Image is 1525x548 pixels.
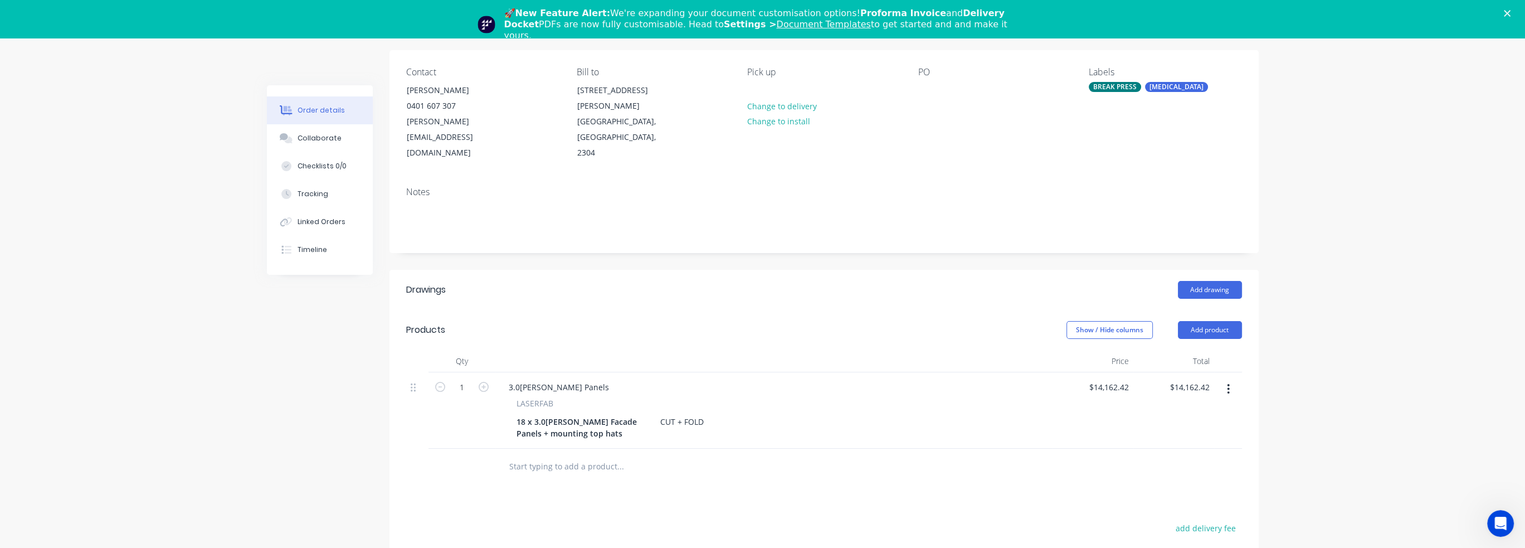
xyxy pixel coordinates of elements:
[1066,321,1153,339] button: Show / Hide columns
[724,19,871,30] b: Settings >
[656,414,708,430] div: CUT + FOLD
[1178,281,1242,299] button: Add drawing
[406,187,1242,197] div: Notes
[267,152,373,180] button: Checklists 0/0
[1487,510,1514,537] iframe: Intercom live chat
[298,217,345,227] div: Linked Orders
[1089,67,1241,77] div: Labels
[407,114,499,161] div: [PERSON_NAME][EMAIL_ADDRESS][DOMAIN_NAME]
[577,67,729,77] div: Bill to
[267,96,373,124] button: Order details
[1133,350,1214,372] div: Total
[500,379,618,395] div: 3.0[PERSON_NAME] Panels
[397,82,509,161] div: [PERSON_NAME]0401 607 307[PERSON_NAME][EMAIL_ADDRESS][DOMAIN_NAME]
[406,67,559,77] div: Contact
[577,98,670,161] div: [PERSON_NAME][GEOGRAPHIC_DATA], [GEOGRAPHIC_DATA], 2304
[504,8,1030,41] div: 🚀 We're expanding your document customisation options! and PDFs are now fully customisable. Head ...
[298,245,327,255] div: Timeline
[515,8,611,18] b: New Feature Alert:
[741,114,816,129] button: Change to install
[428,350,495,372] div: Qty
[478,16,495,33] img: Profile image for Team
[298,133,342,143] div: Collaborate
[407,98,499,114] div: 0401 607 307
[1504,10,1515,17] div: Close
[776,19,870,30] a: Document Templates
[860,8,946,18] b: Proforma Invoice
[741,98,822,113] button: Change to delivery
[1170,521,1242,536] button: add delivery fee
[1178,321,1242,339] button: Add product
[512,414,651,442] div: 18 x 3.0[PERSON_NAME] Facade Panels + mounting top hats
[1089,82,1141,92] div: BREAK PRESS
[267,236,373,264] button: Timeline
[267,208,373,236] button: Linked Orders
[918,67,1071,77] div: PO
[298,189,328,199] div: Tracking
[504,8,1005,30] b: Delivery Docket
[407,83,499,98] div: [PERSON_NAME]
[406,323,445,337] div: Products
[298,105,345,115] div: Order details
[267,124,373,152] button: Collaborate
[517,397,553,409] span: LASERFAB
[577,83,670,98] div: [STREET_ADDRESS]
[406,283,446,297] div: Drawings
[298,161,347,171] div: Checklists 0/0
[568,82,679,161] div: [STREET_ADDRESS][PERSON_NAME][GEOGRAPHIC_DATA], [GEOGRAPHIC_DATA], 2304
[267,180,373,208] button: Tracking
[1053,350,1133,372] div: Price
[509,455,732,478] input: Start typing to add a product...
[747,67,900,77] div: Pick up
[1145,82,1208,92] div: [MEDICAL_DATA]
